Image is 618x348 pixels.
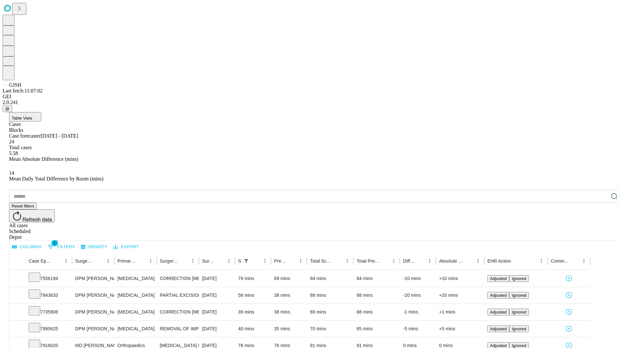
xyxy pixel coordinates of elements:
[29,258,52,264] div: Case Epic Id
[537,256,546,266] button: Menu
[202,321,232,337] div: [DATE]
[117,304,153,320] div: [MEDICAL_DATA]
[9,170,14,176] span: 14
[509,292,529,299] button: Ignored
[439,258,464,264] div: Absolute Difference
[188,256,197,266] button: Menu
[23,217,52,222] span: Refresh data
[179,256,188,266] button: Sort
[75,287,111,304] div: DPM [PERSON_NAME] [PERSON_NAME]
[75,258,94,264] div: Surgeon Name
[9,209,55,222] button: Refresh data
[61,256,70,266] button: Menu
[9,139,14,144] span: 24
[9,145,32,150] span: Total cases
[287,256,296,266] button: Sort
[13,324,22,335] button: Expand
[439,304,481,320] div: +1 mins
[310,321,350,337] div: 70 mins
[202,304,232,320] div: [DATE]
[389,256,398,266] button: Menu
[403,258,416,264] div: Difference
[13,273,22,285] button: Expand
[464,256,473,266] button: Sort
[242,256,251,266] button: Show filters
[29,287,69,304] div: 7943633
[29,321,69,337] div: 7995625
[160,258,179,264] div: Surgery Name
[238,270,268,287] div: 79 mins
[357,304,397,320] div: 68 mins
[75,270,111,287] div: DPM [PERSON_NAME] [PERSON_NAME]
[202,270,232,287] div: [DATE]
[274,258,287,264] div: Predicted In Room Duration
[357,287,397,304] div: 68 mins
[512,293,526,298] span: Ignored
[357,270,397,287] div: 84 mins
[95,256,104,266] button: Sort
[13,290,22,301] button: Expand
[490,326,507,331] span: Adjusted
[579,256,588,266] button: Menu
[29,270,69,287] div: 7556194
[380,256,389,266] button: Sort
[3,100,615,105] div: 2.0.241
[310,270,350,287] div: 94 mins
[29,304,69,320] div: 7735806
[310,304,350,320] div: 69 mins
[117,270,153,287] div: [MEDICAL_DATA]
[46,242,77,252] button: Show filters
[296,256,305,266] button: Menu
[238,304,268,320] div: 39 mins
[490,343,507,348] span: Adjusted
[3,94,615,100] div: GEI
[570,256,579,266] button: Sort
[215,256,224,266] button: Sort
[274,287,304,304] div: 38 mins
[487,275,509,282] button: Adjusted
[9,133,41,139] span: Case forecaster
[487,258,511,264] div: EHR Action
[310,258,333,264] div: Total Scheduled Duration
[357,258,380,264] div: Total Predicted Duration
[238,258,241,264] div: Scheduled In Room Duration
[11,242,43,252] button: Select columns
[512,326,526,331] span: Ignored
[512,310,526,314] span: Ignored
[9,150,18,156] span: 5.58
[416,256,425,266] button: Sort
[160,321,196,337] div: REMOVAL OF IMPLANT DEEP
[343,256,352,266] button: Menu
[425,256,434,266] button: Menu
[439,287,481,304] div: +20 mins
[160,304,196,320] div: CORRECTION [MEDICAL_DATA]
[75,304,111,320] div: DPM [PERSON_NAME] [PERSON_NAME]
[403,287,433,304] div: -20 mins
[75,321,111,337] div: DPM [PERSON_NAME] [PERSON_NAME]
[551,258,569,264] div: Comments
[117,258,136,264] div: Primary Service
[251,256,260,266] button: Sort
[509,325,529,332] button: Ignored
[511,256,520,266] button: Sort
[9,176,103,181] span: Mean Daily Total Difference by Room (mins)
[112,242,140,252] button: Export
[13,307,22,318] button: Expand
[403,321,433,337] div: -5 mins
[473,256,482,266] button: Menu
[160,287,196,304] div: PARTIAL EXCISION PHALANX OF TOE
[439,270,481,287] div: +10 mins
[9,112,41,121] button: Table View
[9,156,78,162] span: Mean Absolute Difference (mins)
[52,256,61,266] button: Sort
[274,321,304,337] div: 35 mins
[117,321,153,337] div: [MEDICAL_DATA]
[487,292,509,299] button: Adjusted
[487,309,509,315] button: Adjusted
[41,133,78,139] span: [DATE] - [DATE]
[512,276,526,281] span: Ignored
[242,256,251,266] div: 1 active filter
[509,275,529,282] button: Ignored
[274,304,304,320] div: 38 mins
[9,203,37,209] button: Reset filters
